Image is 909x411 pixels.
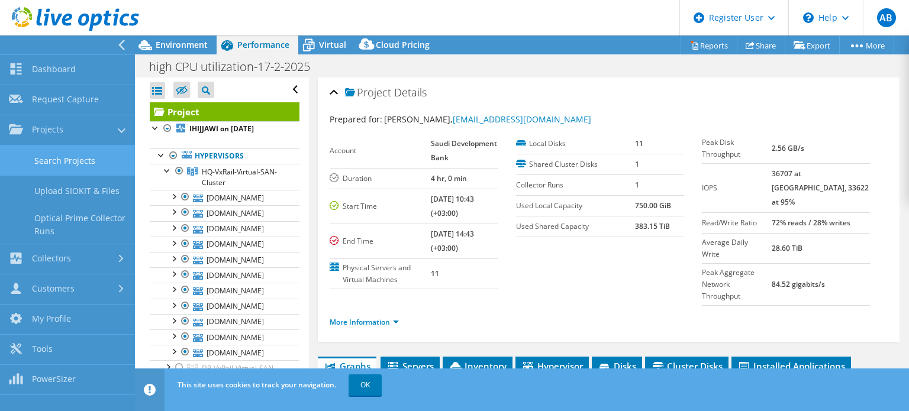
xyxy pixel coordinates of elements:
svg: \n [803,12,814,23]
label: Collector Runs [516,179,635,191]
b: 2.56 GB/s [772,143,804,153]
label: Used Local Capacity [516,200,635,212]
label: Prepared for: [330,114,382,125]
label: Peak Aggregate Network Throughput [702,267,772,302]
a: Project [150,102,299,121]
h1: high CPU utilization-17-2-2025 [144,60,328,73]
b: 1 [635,159,639,169]
label: Physical Servers and Virtual Machines [330,262,431,286]
a: [DOMAIN_NAME] [150,314,299,329]
b: 750.00 GiB [635,200,671,211]
a: [DOMAIN_NAME] [150,205,299,221]
b: [DATE] 10:43 (+03:00) [431,194,474,218]
span: HQ-VxRail-Virtual-SAN-Cluster [202,167,277,187]
span: Installed Applications [737,360,845,372]
b: 1 [635,180,639,190]
span: Graphs [324,360,370,372]
a: [DOMAIN_NAME] [150,283,299,298]
label: Used Shared Capacity [516,221,635,232]
span: [PERSON_NAME], [384,114,591,125]
span: Disks [598,360,636,372]
a: [EMAIL_ADDRESS][DOMAIN_NAME] [453,114,591,125]
a: [DOMAIN_NAME] [150,221,299,237]
label: Duration [330,173,431,185]
a: OK [349,374,382,396]
a: More [839,36,894,54]
span: Servers [386,360,434,372]
label: Local Disks [516,138,635,150]
span: Cloud Pricing [376,39,430,50]
a: [DOMAIN_NAME] [150,267,299,283]
a: IHIJJAWI on [DATE] [150,121,299,137]
a: [DOMAIN_NAME] [150,252,299,267]
span: This site uses cookies to track your navigation. [178,380,336,390]
span: Details [394,85,427,99]
label: Shared Cluster Disks [516,158,635,170]
span: Performance [237,39,289,50]
span: Project [345,87,391,99]
b: 28.60 TiB [772,243,802,253]
span: Environment [156,39,208,50]
a: Share [737,36,785,54]
label: Read/Write Ratio [702,217,772,229]
a: [DOMAIN_NAME] [150,345,299,360]
b: 11 [635,138,643,148]
b: IHIJJAWI on [DATE] [189,124,254,134]
span: Inventory [449,360,507,372]
label: Average Daily Write [702,237,772,260]
b: 4 hr, 0 min [431,173,467,183]
span: Hypervisor [521,360,583,372]
label: Peak Disk Throughput [702,137,772,160]
a: More Information [330,317,399,327]
b: 36707 at [GEOGRAPHIC_DATA], 33622 at 95% [772,169,869,207]
a: [DOMAIN_NAME] [150,190,299,205]
b: 11 [431,268,439,279]
label: Account [330,145,431,157]
b: Saudi Development Bank [431,138,497,163]
label: End Time [330,235,431,247]
span: AB [877,8,896,27]
b: [DATE] 14:43 (+03:00) [431,229,474,253]
span: DR-VxRail-Virtual-SAN-Cluster [202,363,276,384]
b: 84.52 gigabits/s [772,279,825,289]
a: HQ-VxRail-Virtual-SAN-Cluster [150,164,299,190]
span: Virtual [319,39,346,50]
label: IOPS [702,182,772,194]
a: [DOMAIN_NAME] [150,329,299,345]
a: Hypervisors [150,148,299,164]
a: Export [785,36,840,54]
a: [DOMAIN_NAME] [150,237,299,252]
b: 72% reads / 28% writes [772,218,850,228]
b: 383.15 TiB [635,221,670,231]
label: Start Time [330,200,431,212]
a: Reports [681,36,737,54]
a: DR-VxRail-Virtual-SAN-Cluster [150,360,299,386]
a: [DOMAIN_NAME] [150,299,299,314]
span: Cluster Disks [651,360,723,372]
